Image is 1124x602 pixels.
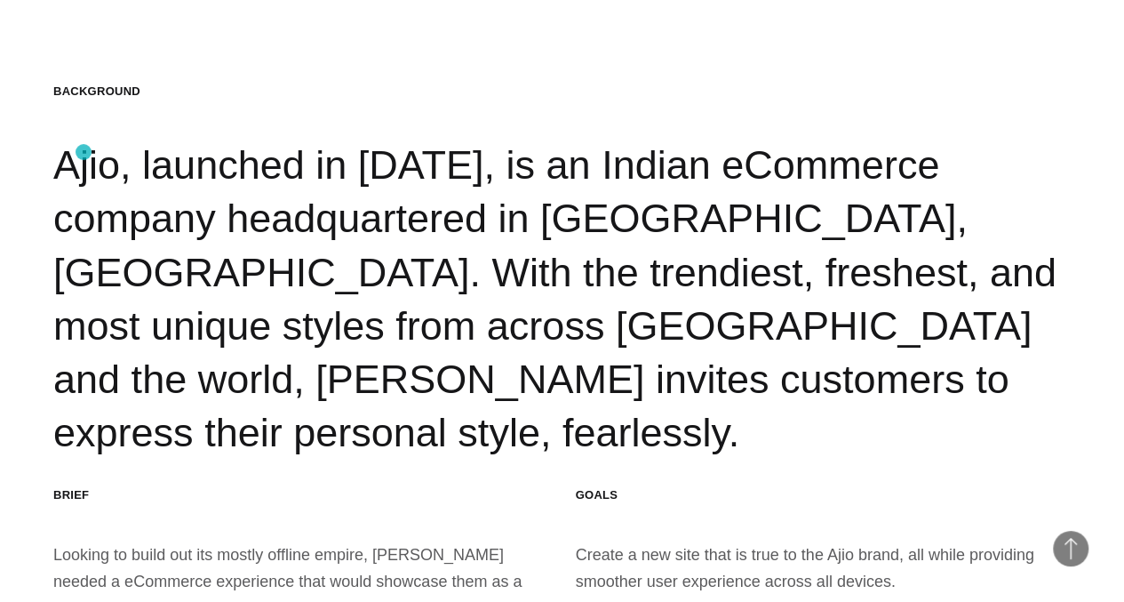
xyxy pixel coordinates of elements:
[53,84,1071,460] div: Ajio, launched in [DATE], is an Indian eCommerce company headquartered in [GEOGRAPHIC_DATA], [GEO...
[1053,531,1088,566] button: Back to Top
[576,486,1072,502] h3: Goals
[53,84,1071,99] h2: Background
[53,486,549,502] h3: Brief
